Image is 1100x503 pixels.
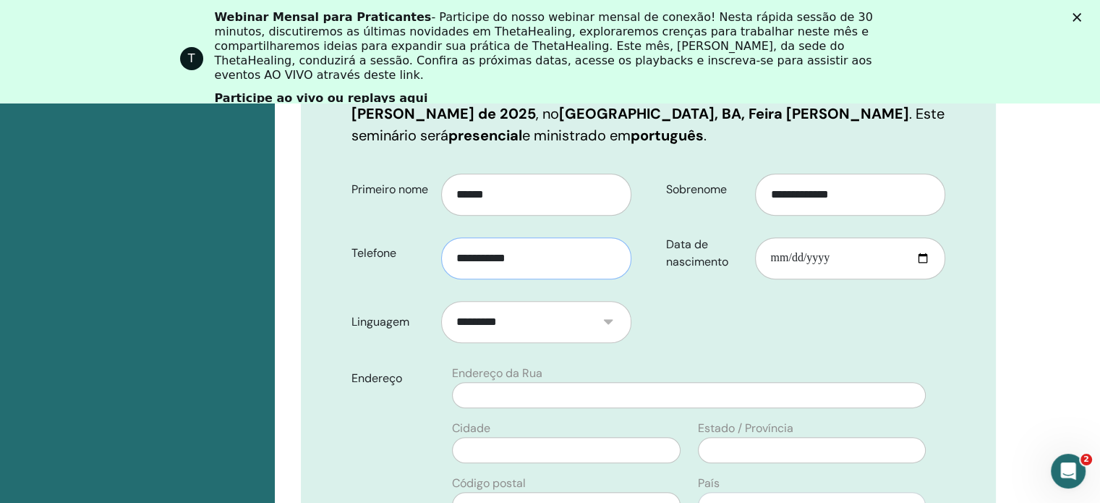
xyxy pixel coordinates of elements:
iframe: Chat ao vivo do Intercom [1051,454,1086,489]
a: Participe ao vivo ou replays aqui [215,91,428,107]
font: Código postal [452,475,526,491]
font: e ministrado em [522,126,631,145]
font: Linguagem [351,314,409,329]
font: Endereço [351,371,402,386]
font: . [704,126,707,145]
font: Sobrenome [666,182,727,197]
font: Participe ao vivo ou replays aqui [215,91,428,105]
font: Primeiro nome [351,182,428,197]
font: [GEOGRAPHIC_DATA], BA, Feira [PERSON_NAME] [559,104,909,123]
font: 2 [1083,455,1089,464]
font: Data de nascimento [666,237,728,269]
font: País [698,475,720,491]
font: , no [536,104,559,123]
font: - Participe do nosso webinar mensal de conexão! Nesta rápida sessão de 30 minutos, discutiremos a... [215,10,873,82]
font: Endereço da Rua [452,365,542,381]
div: Imagem de perfil para ThetaHealing [180,47,203,70]
font: presencial [448,126,522,145]
font: T [188,51,195,65]
font: Cidade [452,420,490,436]
font: português [631,126,704,145]
div: Fechar [1073,13,1087,22]
font: Telefone [351,245,396,261]
font: Estado / Província [698,420,793,436]
font: Webinar Mensal para Praticantes [215,10,432,24]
